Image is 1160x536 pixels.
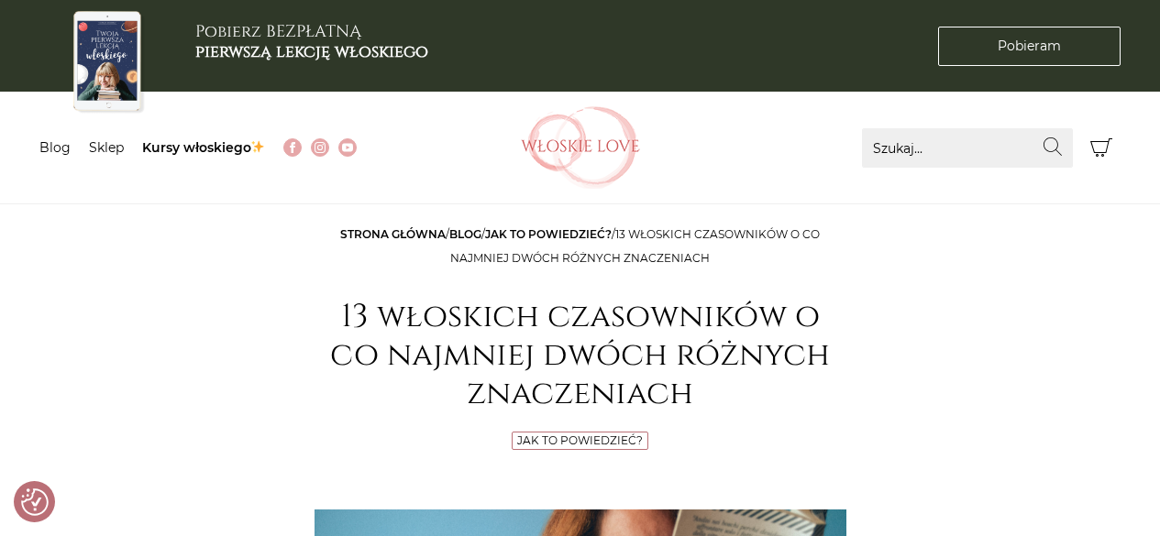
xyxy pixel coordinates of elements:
span: / / / [340,227,820,265]
a: Strona główna [340,227,446,241]
a: Blog [449,227,481,241]
button: Preferencje co do zgód [21,488,49,516]
input: Szukaj... [862,128,1073,168]
h3: Pobierz BEZPŁATNĄ [195,22,428,61]
a: Blog [39,139,71,156]
b: pierwszą lekcję włoskiego [195,40,428,63]
a: Sklep [89,139,124,156]
span: Pobieram [998,37,1061,56]
a: Jak to powiedzieć? [485,227,612,241]
span: 13 włoskich czasowników o co najmniej dwóch różnych znaczeniach [450,227,820,265]
img: Revisit consent button [21,488,49,516]
img: ✨ [251,140,264,153]
a: Pobieram [938,27,1121,66]
button: Koszyk [1082,128,1121,168]
a: Jak to powiedzieć? [517,433,643,447]
img: Włoskielove [521,106,640,189]
a: Kursy włoskiego [142,139,266,156]
h1: 13 włoskich czasowników o co najmniej dwóch różnych znaczeniach [315,298,846,413]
